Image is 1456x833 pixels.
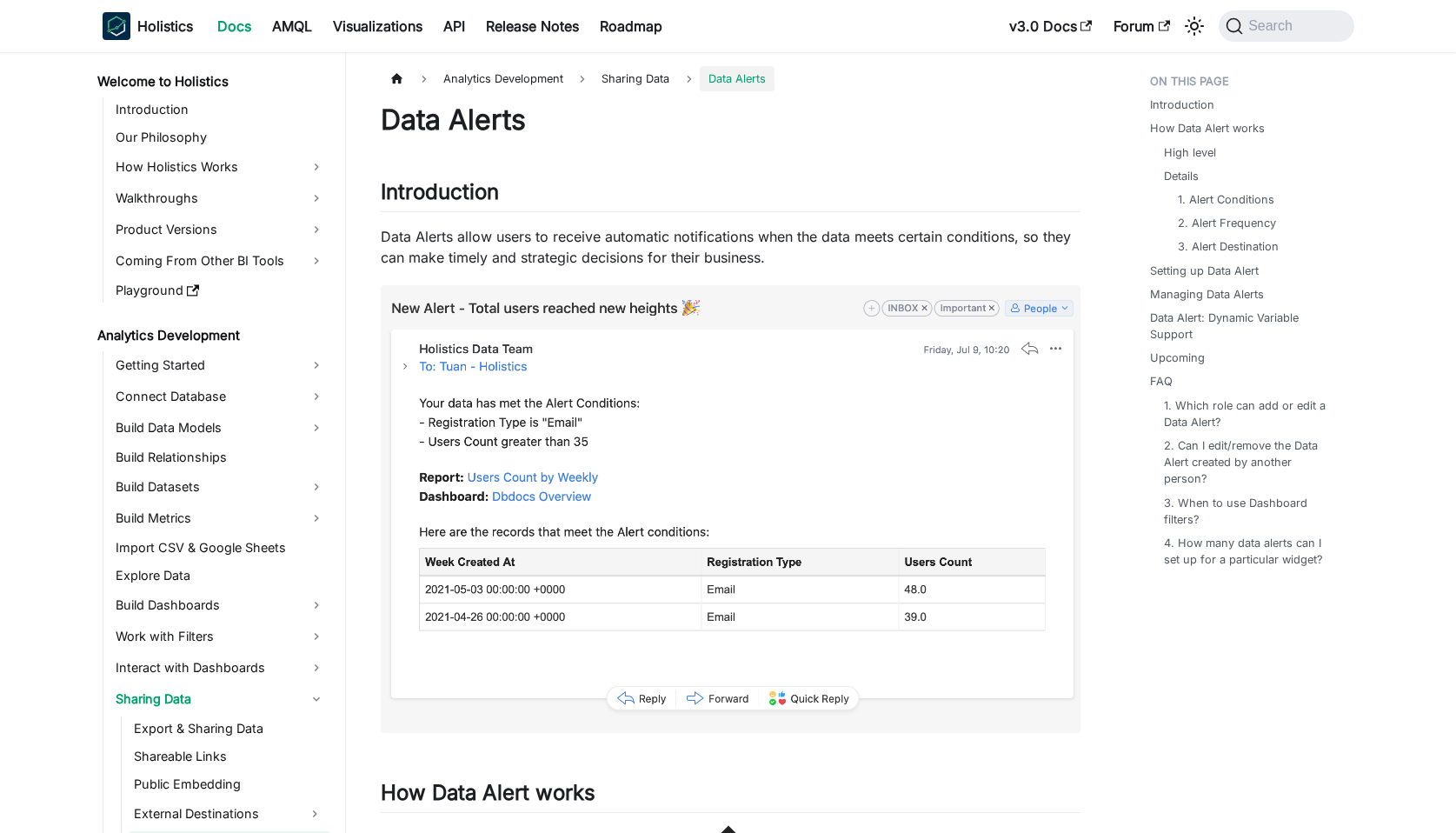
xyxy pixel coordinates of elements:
[92,70,330,94] a: Welcome to Holistics
[1150,310,1344,343] a: Data Alert: Dynamic Variable Support
[1164,437,1337,488] a: 2. Can I edit/remove the Data Alert created by another person?
[129,744,330,769] a: Shareable Links
[1150,97,1214,113] a: Introduction
[110,351,330,379] a: Getting Started
[1178,191,1274,208] a: 1. Alert Conditions
[1164,397,1337,430] a: 1. Which role can add or edit a Data Alert?
[1164,535,1337,568] a: 4. How many data alerts can I set up for a particular widget?
[1178,215,1276,231] a: 2. Alert Frequency
[129,800,299,828] a: External Destinations
[85,52,346,833] nav: Docs sidebar
[381,285,1080,732] img: Example of an email alert
[322,12,433,40] a: Visualizations
[1180,12,1208,40] button: Switch between dark and light mode (currently system mode)
[999,12,1103,40] a: v3.0 Docs
[435,66,572,91] span: Analytics Development
[475,12,589,40] a: Release Notes
[299,800,330,828] button: Expand sidebar category 'External Destinations'
[110,414,330,442] a: Build Data Models
[129,772,330,796] a: Public Embedding
[381,226,1080,268] p: Data Alerts allow users to receive automatic notifications when the data meets certain conditions...
[110,591,330,619] a: Build Dashboards
[700,66,775,91] span: Data Alerts
[110,536,330,560] a: Import CSV & Google Sheets
[1243,18,1303,34] span: Search
[110,278,330,303] a: Playground
[1103,12,1180,40] a: Forum
[262,12,322,40] a: AMQL
[129,716,330,741] a: Export & Sharing Data
[137,16,193,37] b: Holistics
[110,184,330,212] a: Walkthroughs
[1150,350,1205,366] a: Upcoming
[433,12,475,40] a: API
[593,66,678,91] span: Sharing Data
[110,445,330,470] a: Build Relationships
[110,97,330,122] a: Introduction
[381,780,1080,813] h2: How Data Alert works
[1164,168,1199,184] a: Details
[381,66,1080,91] nav: Breadcrumbs
[381,179,1080,212] h2: Introduction
[1150,373,1173,390] a: FAQ
[110,125,330,150] a: Our Philosophy
[110,383,330,410] a: Connect Database
[1219,10,1353,42] button: Search (Command+K)
[110,473,330,501] a: Build Datasets
[110,247,330,275] a: Coming From Other BI Tools
[1178,238,1279,255] a: 3. Alert Destination
[381,103,1080,137] h1: Data Alerts
[1150,120,1265,137] a: How Data Alert works
[103,12,193,40] a: HolisticsHolisticsHolistics
[110,685,330,713] a: Sharing Data
[207,12,262,40] a: Docs
[1164,144,1216,161] a: High level
[1164,495,1337,528] a: 3. When to use Dashboard filters?
[110,654,330,682] a: Interact with Dashboards
[1150,286,1264,303] a: Managing Data Alerts
[1150,263,1259,279] a: Setting up Data Alert
[110,563,330,588] a: Explore Data
[103,12,130,40] img: Holistics
[110,216,330,243] a: Product Versions
[110,153,330,181] a: How Holistics Works
[110,623,330,650] a: Work with Filters
[92,323,330,348] a: Analytics Development
[381,66,414,91] a: Home page
[589,12,673,40] a: Roadmap
[110,504,330,532] a: Build Metrics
